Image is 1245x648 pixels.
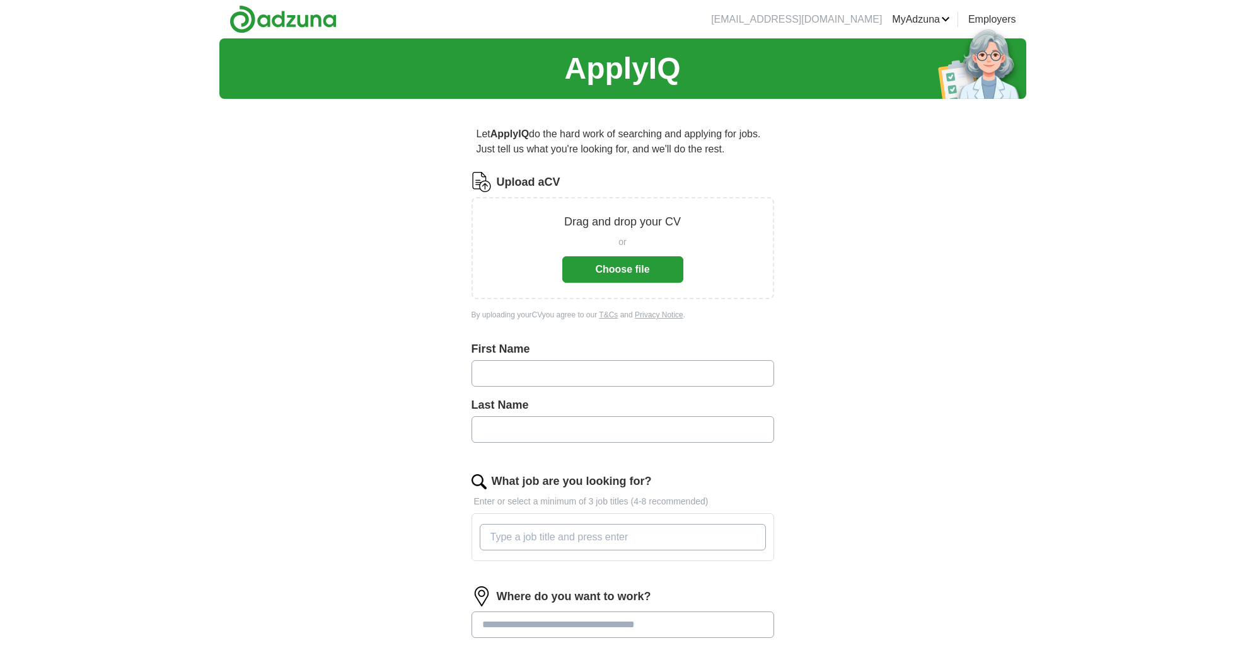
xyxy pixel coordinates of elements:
[968,12,1016,27] a: Employers
[472,341,774,358] label: First Name
[472,495,774,508] p: Enter or select a minimum of 3 job titles (4-8 recommended)
[618,236,626,249] span: or
[599,310,618,319] a: T&Cs
[635,310,683,319] a: Privacy Notice
[490,128,529,139] strong: ApplyIQ
[492,473,652,490] label: What job are you looking for?
[472,397,774,414] label: Last Name
[472,172,492,192] img: CV Icon
[497,588,651,605] label: Where do you want to work?
[497,174,560,191] label: Upload a CV
[711,12,882,27] li: [EMAIL_ADDRESS][DOMAIN_NAME]
[892,12,950,27] a: MyAdzuna
[562,256,683,283] button: Choose file
[472,474,487,489] img: search.png
[480,524,766,550] input: Type a job title and press enter
[229,5,337,33] img: Adzuna logo
[564,213,681,230] p: Drag and drop your CV
[472,309,774,321] div: By uploading your CV you agree to our and .
[472,586,492,606] img: location.png
[564,46,680,91] h1: ApplyIQ
[472,122,774,162] p: Let do the hard work of searching and applying for jobs. Just tell us what you're looking for, an...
